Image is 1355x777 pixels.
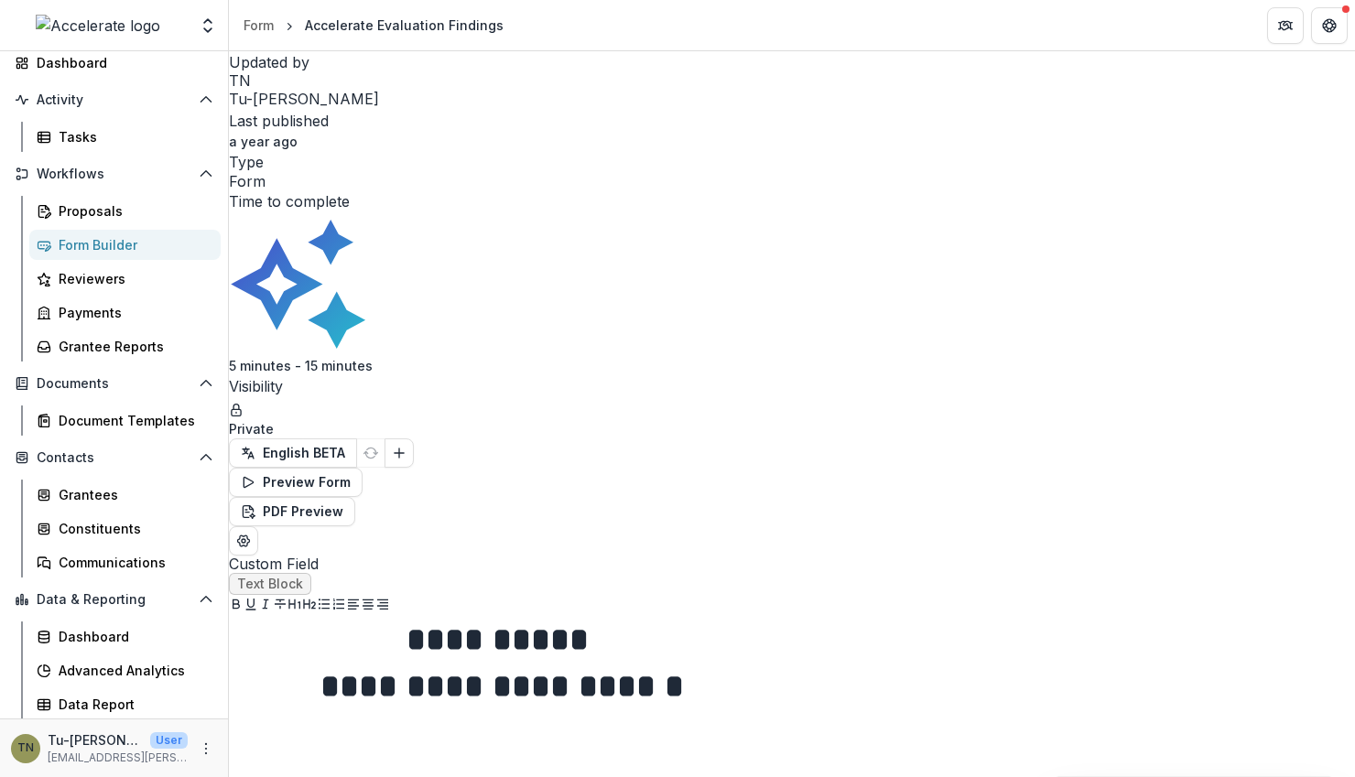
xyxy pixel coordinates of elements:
p: Visibility [229,375,1355,397]
div: Data Report [59,695,206,714]
a: Dashboard [7,48,221,78]
a: Dashboard [29,621,221,652]
button: English BETA [229,438,357,468]
button: Open Workflows [7,159,221,189]
p: 5 minutes - 15 minutes [229,356,373,375]
button: Preview Form [229,468,363,497]
a: Grantees [29,480,221,510]
p: Type [229,151,1355,173]
div: Form [244,16,274,35]
p: Last published [229,110,1355,132]
div: Dashboard [59,627,206,646]
div: Communications [59,553,206,572]
button: Bullet List [317,595,331,617]
img: Accelerate logo [36,15,160,37]
div: Document Templates [59,411,206,430]
a: Form [236,12,281,38]
button: Open Documents [7,369,221,398]
div: Grantees [59,485,206,504]
button: More [195,738,217,760]
a: Form Builder [29,230,221,260]
p: Time to complete [229,190,1355,212]
a: Proposals [29,196,221,226]
p: a year ago [229,132,298,151]
div: Constituents [59,519,206,538]
p: User [150,732,188,749]
div: Reviewers [59,269,206,288]
span: Form [229,173,266,190]
div: Grantee Reports [59,337,206,356]
button: Refresh Translation [356,438,385,468]
span: Workflows [37,167,191,182]
button: Heading 1 [287,595,302,617]
button: Add Language [385,438,414,468]
span: Documents [37,376,191,392]
div: Form Builder [59,235,206,254]
span: Custom Field [229,556,1355,573]
a: Document Templates [29,405,221,436]
div: Accelerate Evaluation Findings [305,16,504,35]
span: Data & Reporting [37,592,191,608]
button: PDF Preview [229,497,355,526]
div: Tu-Quyen Nguyen [17,742,34,754]
button: Ordered List [331,595,346,617]
button: Edit Form Settings [229,526,258,556]
span: Activity [37,92,191,108]
a: Grantee Reports [29,331,221,362]
button: Strike [273,595,287,617]
nav: breadcrumb [236,12,511,38]
button: Open Activity [7,85,221,114]
a: Constituents [29,513,221,544]
p: [EMAIL_ADDRESS][PERSON_NAME][DOMAIN_NAME] [48,750,188,766]
button: Italicize [258,595,273,617]
p: Tu-[PERSON_NAME] [48,730,143,750]
div: Dashboard [37,53,206,72]
button: Partners [1267,7,1304,44]
button: Align Left [346,595,361,617]
button: Open Contacts [7,443,221,472]
button: Align Right [375,595,390,617]
a: Tasks [29,122,221,152]
p: Private [229,419,274,438]
button: Align Center [361,595,375,617]
a: Communications [29,547,221,577]
button: Heading 2 [302,595,317,617]
a: Reviewers [29,264,221,294]
span: Contacts [37,450,191,466]
button: Open Data & Reporting [7,585,221,614]
button: Open entity switcher [195,7,221,44]
p: Tu-[PERSON_NAME] [229,88,379,110]
p: Updated by [229,51,1355,73]
a: Advanced Analytics [29,655,221,685]
a: Data Report [29,689,221,719]
div: Proposals [59,201,206,221]
div: Tu-Quyen Nguyen [229,73,379,88]
div: Advanced Analytics [59,661,206,680]
div: Payments [59,303,206,322]
span: Text Block [237,577,303,592]
button: Underline [244,595,258,617]
a: Payments [29,297,221,328]
button: Bold [229,595,244,617]
div: Tasks [59,127,206,146]
button: Get Help [1311,7,1348,44]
